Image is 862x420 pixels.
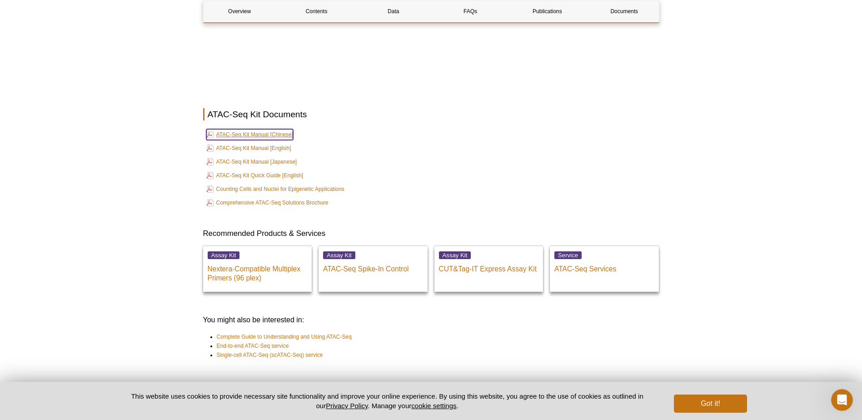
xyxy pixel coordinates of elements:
button: cookie settings [411,402,456,410]
a: Overview [204,0,276,22]
a: ATAC-Seq Kit Quick Guide [English] [206,170,304,181]
a: Privacy Policy [326,402,368,410]
h3: You might also be interested in: [203,315,659,325]
a: End-to-end ATAC-Seq service [217,341,289,350]
p: ATAC-Seq Spike-In Control [323,260,423,274]
p: ATAC-Seq Services [554,260,654,274]
a: Publications [511,0,583,22]
a: Comprehensive ATAC-Seq Solutions Brochure [206,197,329,208]
p: CUT&Tag-IT Express Assay Kit [439,260,539,274]
span: Assay Kit [439,251,471,259]
iframe: Intercom live chat [831,389,853,411]
a: Documents [588,0,660,22]
h2: ATAC-Seq Kit Documents [203,108,659,120]
a: Assay Kit Nextera-Compatible Multiplex Primers (96 plex) [203,246,312,292]
a: Contents [280,0,353,22]
a: Assay Kit ATAC-Seq Spike-In Control [319,246,428,292]
button: Got it! [674,395,747,413]
a: Complete Guide to Understanding and Using ATAC-Seq [217,332,352,341]
a: Assay Kit CUT&Tag-IT Express Assay Kit [434,246,543,292]
span: Service [554,251,582,259]
a: ATAC-Seq Kit Manual [English] [206,143,291,154]
a: ATAC-Seq Kit Manual [Chinese] [206,129,294,140]
h3: Recommended Products & Services [203,228,659,239]
p: Nextera-Compatible Multiplex Primers (96 plex) [208,260,308,283]
span: Assay Kit [208,251,240,259]
a: Single-cell ATAC-Seq (scATAC-Seq) service [217,350,323,360]
a: ATAC-Seq Kit Manual [Japanese] [206,156,297,167]
p: This website uses cookies to provide necessary site functionality and improve your online experie... [115,391,659,410]
a: Counting Cells and Nuclei for Epigenetic Applications [206,184,344,195]
a: FAQs [434,0,506,22]
a: Service ATAC-Seq Services [550,246,659,292]
a: Data [357,0,429,22]
span: Assay Kit [323,251,355,259]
